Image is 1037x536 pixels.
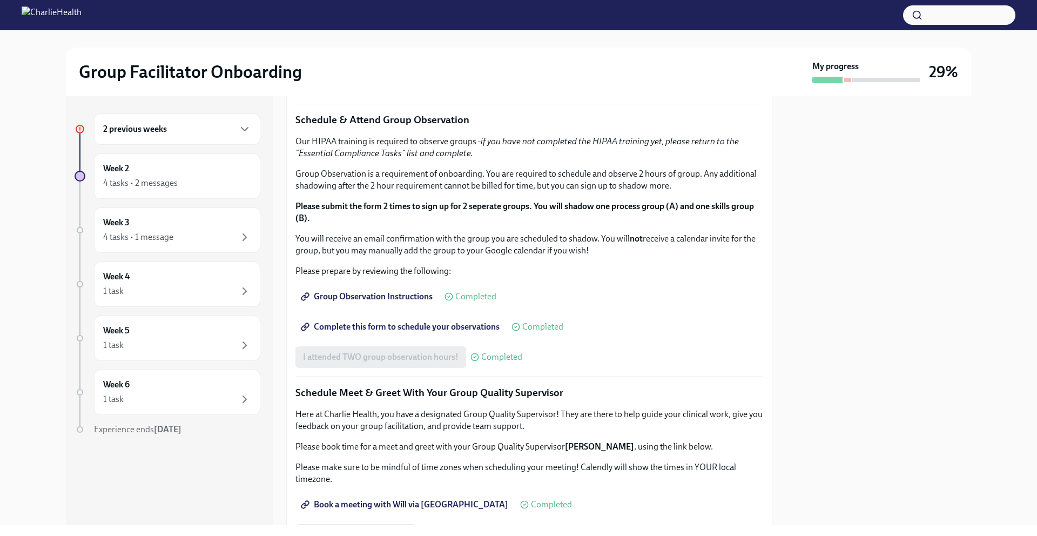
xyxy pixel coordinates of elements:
p: Please book time for a meet and greet with your Group Quality Supervisor , using the link below. [295,441,763,453]
a: Week 61 task [75,370,260,415]
strong: Please submit the form 2 times to sign up for 2 seperate groups. You will shadow one process grou... [295,201,754,223]
span: Experience ends [94,424,181,434]
img: CharlieHealth [22,6,82,24]
h6: Week 6 [103,379,130,391]
a: Complete this form to schedule your observations [295,316,507,338]
p: Here at Charlie Health, you have a designated Group Quality Supervisor! They are there to help gu... [295,408,763,432]
a: Group Observation Instructions [295,286,440,307]
span: Complete this form to schedule your observations [303,321,500,332]
div: 1 task [103,339,124,351]
p: Our HIPAA training is required to observe groups - [295,136,763,159]
div: 1 task [103,285,124,297]
h6: Week 4 [103,271,130,283]
p: Schedule & Attend Group Observation [295,113,763,127]
h6: Week 2 [103,163,129,175]
div: 2 previous weeks [94,113,260,145]
h3: 29% [929,62,958,82]
a: Week 34 tasks • 1 message [75,207,260,253]
div: 4 tasks • 1 message [103,231,173,243]
span: Completed [531,500,572,509]
div: 1 task [103,393,124,405]
h2: Group Facilitator Onboarding [79,61,302,83]
p: You will receive an email confirmation with the group you are scheduled to shadow. You will recei... [295,233,763,257]
div: 4 tasks • 2 messages [103,177,178,189]
span: Group Observation Instructions [303,291,433,302]
span: Completed [455,292,496,301]
a: Week 24 tasks • 2 messages [75,153,260,199]
h6: Week 5 [103,325,130,337]
em: if you have not completed the HIPAA training yet, please return to the "Essential Compliance Task... [295,136,739,158]
a: Book a meeting with Will via [GEOGRAPHIC_DATA] [295,494,516,515]
strong: [DATE] [154,424,181,434]
strong: not [630,233,643,244]
span: Book a meeting with Will via [GEOGRAPHIC_DATA] [303,499,508,510]
a: Week 41 task [75,262,260,307]
h6: 2 previous weeks [103,123,167,135]
a: Week 51 task [75,316,260,361]
span: Completed [522,323,563,331]
span: Completed [481,353,522,361]
p: Group Observation is a requirement of onboarding. You are required to schedule and observe 2 hour... [295,168,763,192]
strong: My progress [812,61,859,72]
h6: Week 3 [103,217,130,229]
p: Schedule Meet & Greet With Your Group Quality Supervisor [295,386,763,400]
p: Please prepare by reviewing the following: [295,265,763,277]
strong: [PERSON_NAME] [565,441,634,452]
p: Please make sure to be mindful of time zones when scheduling your meeting! Calendly will show the... [295,461,763,485]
